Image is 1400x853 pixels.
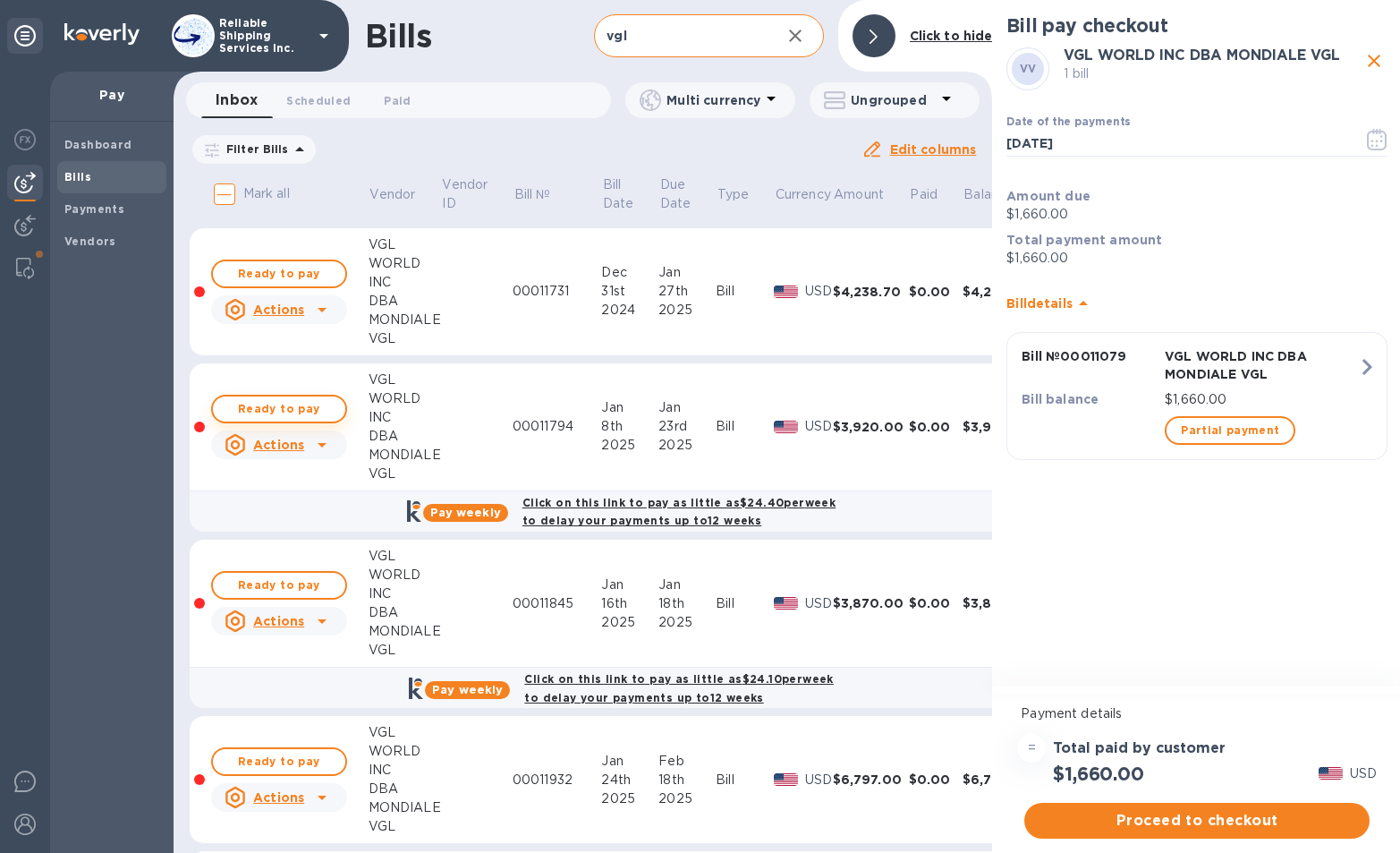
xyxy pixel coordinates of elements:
button: Ready to pay [211,747,347,776]
div: 00011932 [513,771,601,789]
div: 18th [658,771,716,789]
button: Partial payment [1165,416,1295,445]
div: MONDIALE [369,446,441,465]
span: Vendor ID [442,175,511,213]
div: 16th [601,594,658,613]
p: Currency [776,185,831,204]
div: Bill [716,771,774,789]
div: 2024 [601,301,658,320]
p: Balance [963,185,1014,204]
div: 8th [601,417,658,436]
div: MONDIALE [369,311,441,329]
div: WORLD [369,389,441,408]
p: USD [805,417,833,436]
b: Click to hide [910,29,993,43]
div: $0.00 [909,418,963,436]
div: 31st [601,282,658,301]
p: Reliable Shipping Services Inc. [219,17,309,55]
p: Pay [64,86,159,104]
p: $1,660.00 [1006,205,1387,224]
div: VGL [369,641,441,660]
span: Ready to pay [227,575,331,596]
div: WORLD [369,742,441,761]
p: Bill № [514,185,551,204]
div: Bill [716,282,774,301]
div: $3,920.00 [833,418,909,436]
div: $0.00 [909,283,963,301]
b: Pay weekly [430,506,501,519]
span: Ready to pay [227,263,331,285]
h2: $1,660.00 [1053,763,1143,785]
button: Proceed to checkout [1024,803,1370,839]
div: Jan [601,752,658,771]
u: Actions [253,790,304,805]
div: VGL [369,371,441,389]
span: Bill Date [603,175,658,213]
div: $4,238.70 [833,283,909,301]
div: 27th [658,282,716,301]
p: Filter Bills [219,141,289,157]
p: Vendor [369,185,415,204]
div: Jan [601,398,658,417]
h3: Total paid by customer [1053,740,1226,757]
div: $0.00 [909,771,963,789]
div: WORLD [369,254,441,273]
button: Ready to pay [211,395,347,423]
div: Dec [601,263,658,282]
b: Bills [64,170,91,183]
button: Bill №00011079VGL WORLD INC DBA MONDIALE VGLBill balance$1,660.00Partial payment [1006,332,1387,460]
div: VGL [369,817,441,836]
div: 2025 [658,301,716,320]
div: DBA [369,780,441,798]
span: Scheduled [286,91,351,110]
b: Vendors [64,235,116,248]
div: $0.00 [909,594,963,612]
p: Bill balance [1022,390,1158,408]
div: 2025 [658,613,716,632]
div: VGL [369,547,441,566]
div: $6,797.00 [963,771,1039,789]
span: Partial payment [1181,420,1279,441]
div: DBA [369,603,441,622]
span: Ready to pay [227,751,331,772]
div: MONDIALE [369,798,441,817]
h1: Bills [365,17,431,55]
div: INC [369,584,441,603]
img: USD [774,773,798,786]
p: Type [717,185,750,204]
div: 23rd [658,417,716,436]
div: Bill [716,594,774,613]
p: Payment details [1021,704,1373,723]
span: Vendor [369,185,438,204]
p: USD [805,771,833,789]
h2: Bill pay checkout [1006,14,1387,37]
button: Ready to pay [211,260,347,288]
p: USD [1350,764,1377,783]
div: VGL [369,329,441,348]
img: USD [774,421,798,433]
div: Jan [658,576,716,594]
p: Mark all [243,184,290,203]
b: Amount due [1006,189,1090,203]
span: Inbox [216,88,258,113]
div: 2025 [601,436,658,455]
u: Actions [253,614,304,628]
div: Jan [658,263,716,282]
b: VGL WORLD INC DBA MONDIALE VGL [1064,47,1340,64]
div: $3,920.00 [963,418,1039,436]
button: Ready to pay [211,571,347,600]
span: Balance [963,185,1037,204]
p: Paid [910,185,938,204]
span: Paid [910,185,961,204]
div: $6,797.00 [833,771,909,789]
span: Bill № [514,185,574,204]
div: 00011845 [513,594,601,613]
label: Date of the payments [1006,117,1130,128]
div: Billdetails [1006,275,1387,332]
div: 2025 [658,436,716,455]
div: MONDIALE [369,622,441,641]
div: Jan [601,576,658,594]
img: USD [774,286,798,298]
u: Actions [253,303,304,317]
